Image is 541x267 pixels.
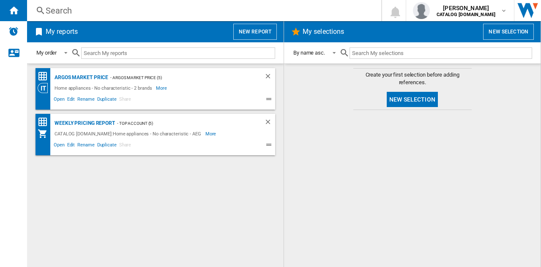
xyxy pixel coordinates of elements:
[350,47,532,59] input: Search My selections
[52,83,156,93] div: Home appliances - No characteristic - 2 brands
[66,95,77,105] span: Edit
[301,24,346,40] h2: My selections
[156,83,168,93] span: More
[96,95,118,105] span: Duplicate
[115,118,247,129] div: - Top Account (5)
[387,92,438,107] button: New selection
[81,47,275,59] input: Search My reports
[46,5,359,17] div: Search
[205,129,218,139] span: More
[437,4,495,12] span: [PERSON_NAME]
[108,72,247,83] div: - Argos Market price (5)
[8,26,19,36] img: alerts-logo.svg
[36,50,57,56] div: My order
[264,118,275,129] div: Delete
[413,2,430,19] img: profile.jpg
[264,72,275,83] div: Delete
[293,50,325,56] div: By name asc.
[52,72,108,83] div: Argos Market Price
[76,95,96,105] span: Rename
[38,117,52,127] div: Price Matrix
[96,141,118,151] span: Duplicate
[52,118,115,129] div: Weekly Pricing report
[38,71,52,82] div: Price Matrix
[233,24,277,40] button: New report
[118,95,133,105] span: Share
[353,71,472,86] span: Create your first selection before adding references.
[38,83,52,93] div: Category View
[52,95,66,105] span: Open
[437,12,495,17] b: CATALOG [DOMAIN_NAME]
[76,141,96,151] span: Rename
[66,141,77,151] span: Edit
[52,141,66,151] span: Open
[38,129,52,139] div: My Assortment
[118,141,133,151] span: Share
[52,129,205,139] div: CATALOG [DOMAIN_NAME]:Home appliances - No characteristic - AEG
[44,24,79,40] h2: My reports
[483,24,534,40] button: New selection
